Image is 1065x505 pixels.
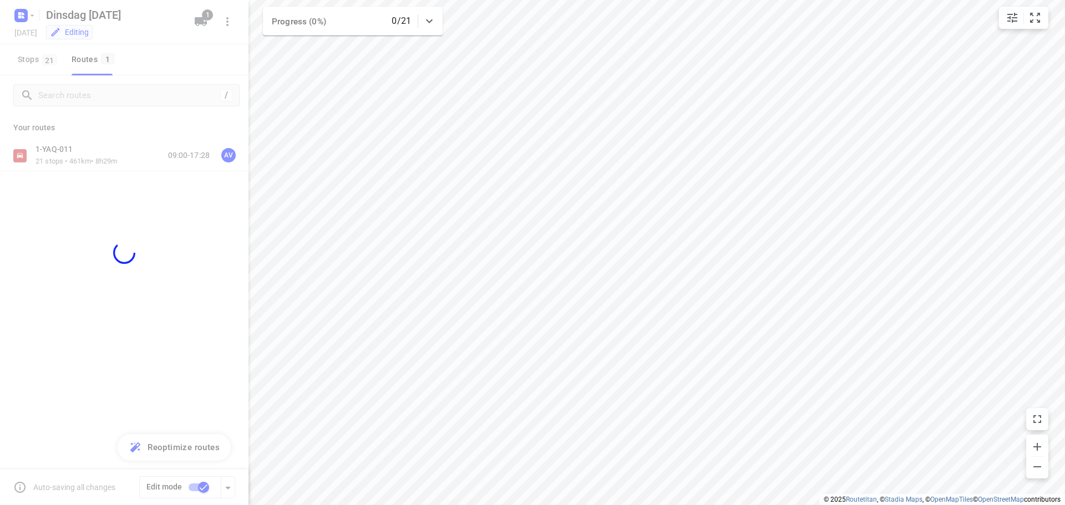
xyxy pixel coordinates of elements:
a: Stadia Maps [885,496,922,503]
a: OpenStreetMap [978,496,1024,503]
p: 0/21 [392,14,411,28]
div: small contained button group [999,7,1048,29]
span: Progress (0%) [272,17,326,27]
button: Fit zoom [1024,7,1046,29]
a: OpenMapTiles [930,496,973,503]
button: Map settings [1001,7,1023,29]
a: Routetitan [846,496,877,503]
li: © 2025 , © , © © contributors [824,496,1061,503]
div: Progress (0%)0/21 [263,7,443,35]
